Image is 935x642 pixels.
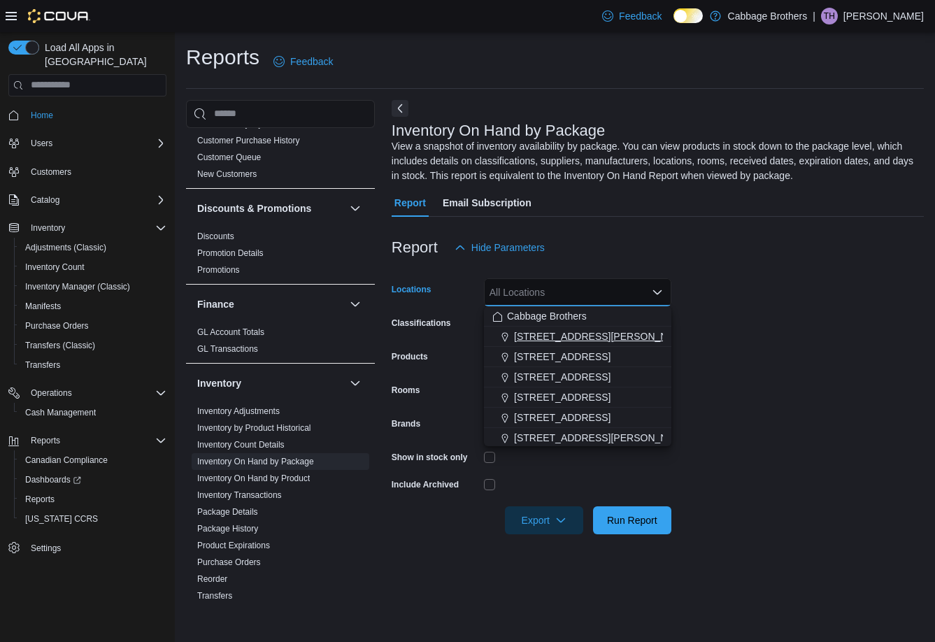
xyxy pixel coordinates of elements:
button: Next [392,100,408,117]
button: Reports [14,490,172,509]
a: Inventory On Hand by Product [197,473,310,483]
span: Inventory by Product Historical [197,422,311,434]
span: Inventory Manager (Classic) [20,278,166,295]
button: Discounts & Promotions [347,200,364,217]
button: Catalog [25,192,65,208]
button: Operations [3,383,172,403]
button: Home [3,105,172,125]
span: Inventory Transactions [197,490,282,501]
span: Canadian Compliance [20,452,166,469]
span: Washington CCRS [20,511,166,527]
a: Package History [197,524,258,534]
button: Adjustments (Classic) [14,238,172,257]
span: [STREET_ADDRESS] [514,411,611,425]
span: Customer Purchase History [197,135,300,146]
button: Reports [25,432,66,449]
label: Locations [392,284,431,295]
button: Catalog [3,190,172,210]
a: Package Details [197,507,258,517]
h1: Reports [186,43,259,71]
span: Reports [25,432,166,449]
a: Inventory Manager (Classic) [20,278,136,295]
p: | [813,8,815,24]
button: Inventory [25,220,71,236]
button: Reports [3,431,172,450]
h3: Inventory On Hand by Package [392,122,606,139]
label: Include Archived [392,479,459,490]
span: Purchase Orders [197,557,261,568]
button: Finance [347,296,364,313]
div: Discounts & Promotions [186,228,375,284]
span: Feedback [619,9,662,23]
span: [STREET_ADDRESS] [514,390,611,404]
span: Cash Management [25,407,96,418]
span: Reports [31,435,60,446]
span: Inventory Adjustments [197,406,280,417]
span: Discounts [197,231,234,242]
span: Manifests [20,298,166,315]
button: [STREET_ADDRESS] [484,347,671,367]
h3: Report [392,239,438,256]
span: Transfers (Classic) [20,337,166,354]
span: Dashboards [25,474,81,485]
button: Operations [25,385,78,401]
span: [STREET_ADDRESS][PERSON_NAME] [514,431,692,445]
span: Run Report [607,513,657,527]
a: Inventory On Hand by Package [197,457,314,466]
span: Transfers [20,357,166,373]
label: Rooms [392,385,420,396]
button: Users [3,134,172,153]
a: Reorder [197,574,227,584]
div: Inventory [186,403,375,610]
span: Inventory [31,222,65,234]
a: Promotion Details [197,248,264,258]
a: Adjustments (Classic) [20,239,112,256]
button: Export [505,506,583,534]
span: Customers [25,163,166,180]
button: [US_STATE] CCRS [14,509,172,529]
button: Manifests [14,297,172,316]
p: [PERSON_NAME] [843,8,924,24]
label: Brands [392,418,420,429]
button: [STREET_ADDRESS][PERSON_NAME] [484,327,671,347]
a: Inventory Count Details [197,440,285,450]
span: Transfers [25,359,60,371]
button: [STREET_ADDRESS] [484,408,671,428]
a: Purchase Orders [20,318,94,334]
span: Users [31,138,52,149]
span: Customers [31,166,71,178]
button: Inventory [3,218,172,238]
a: Product Expirations [197,541,270,550]
span: Adjustments (Classic) [25,242,106,253]
span: Promotion Details [197,248,264,259]
a: Transfers (Classic) [20,337,101,354]
span: Transfers (Classic) [25,340,95,351]
img: Cova [28,9,90,23]
a: Promotions [197,265,240,275]
span: Purchase Orders [25,320,89,331]
input: Dark Mode [673,8,703,23]
label: Classifications [392,318,451,329]
span: Customer Queue [197,152,261,163]
a: Reports [20,491,60,508]
span: Hide Parameters [471,241,545,255]
span: Manifests [25,301,61,312]
a: Dashboards [20,471,87,488]
a: Cash Management [20,404,101,421]
a: Home [25,107,59,124]
button: Customers [3,162,172,182]
span: Operations [31,387,72,399]
h3: Inventory [197,376,241,390]
span: Settings [25,538,166,556]
a: Inventory Transactions [197,490,282,500]
span: Inventory Manager (Classic) [25,281,130,292]
div: Finance [186,324,375,363]
a: Customers [25,164,77,180]
button: Settings [3,537,172,557]
span: [STREET_ADDRESS][PERSON_NAME] [514,329,692,343]
label: Products [392,351,428,362]
span: Dashboards [20,471,166,488]
a: Inventory Adjustments [197,406,280,416]
a: Purchase Orders [197,557,261,567]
